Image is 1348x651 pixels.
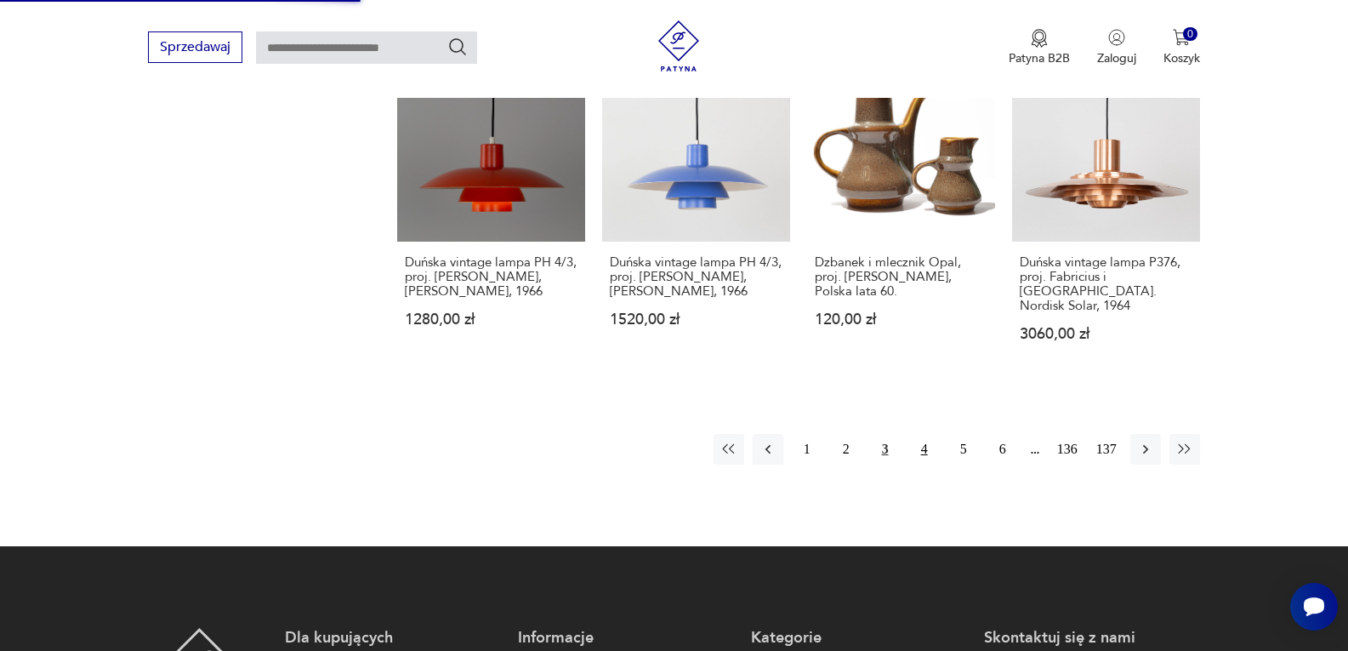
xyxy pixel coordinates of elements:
[807,54,995,374] a: KlasykDzbanek i mlecznik Opal, proj. A. Sadulski, Polska lata 60.Dzbanek i mlecznik Opal, proj. [...
[1052,434,1083,465] button: 136
[1020,327,1192,341] p: 3060,00 zł
[1097,29,1136,66] button: Zaloguj
[148,43,242,54] a: Sprzedawaj
[518,628,734,648] p: Informacje
[602,54,790,374] a: KlasykDuńska vintage lampa PH 4/3, proj. Poul Henningsen, Louis Poulsen, 1966Duńska vintage lampa...
[653,20,704,71] img: Patyna - sklep z meblami i dekoracjami vintage
[1163,29,1200,66] button: 0Koszyk
[1012,54,1200,374] a: KlasykDuńska vintage lampa P376, proj. Fabricius i Kastholm. Nordisk Solar, 1964Duńska vintage la...
[984,628,1200,648] p: Skontaktuj się z nami
[1183,27,1197,42] div: 0
[1108,29,1125,46] img: Ikonka użytkownika
[397,54,585,374] a: KlasykDuńska vintage lampa PH 4/3, proj. Poul Henningsen, Louis Poulsen, 1966Duńska vintage lampa...
[285,628,501,648] p: Dla kupujących
[1091,434,1122,465] button: 137
[610,312,782,327] p: 1520,00 zł
[1009,50,1070,66] p: Patyna B2B
[792,434,822,465] button: 1
[909,434,940,465] button: 4
[447,37,468,57] button: Szukaj
[831,434,862,465] button: 2
[815,312,987,327] p: 120,00 zł
[1290,583,1338,631] iframe: Smartsupp widget button
[1097,50,1136,66] p: Zaloguj
[948,434,979,465] button: 5
[1031,29,1048,48] img: Ikona medalu
[870,434,901,465] button: 3
[1020,255,1192,313] h3: Duńska vintage lampa P376, proj. Fabricius i [GEOGRAPHIC_DATA]. Nordisk Solar, 1964
[1009,29,1070,66] button: Patyna B2B
[1163,50,1200,66] p: Koszyk
[610,255,782,299] h3: Duńska vintage lampa PH 4/3, proj. [PERSON_NAME], [PERSON_NAME], 1966
[405,312,577,327] p: 1280,00 zł
[1009,29,1070,66] a: Ikona medaluPatyna B2B
[751,628,967,648] p: Kategorie
[148,31,242,63] button: Sprzedawaj
[1173,29,1190,46] img: Ikona koszyka
[987,434,1018,465] button: 6
[405,255,577,299] h3: Duńska vintage lampa PH 4/3, proj. [PERSON_NAME], [PERSON_NAME], 1966
[815,255,987,299] h3: Dzbanek i mlecznik Opal, proj. [PERSON_NAME], Polska lata 60.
